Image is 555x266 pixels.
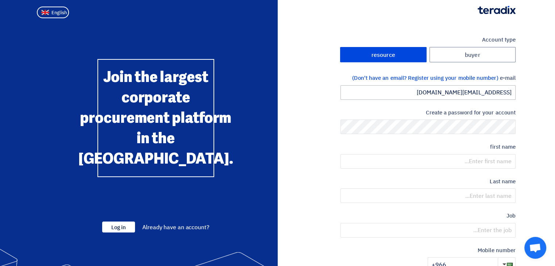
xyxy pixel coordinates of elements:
[490,143,516,151] font: first name
[37,7,69,18] button: English
[506,212,516,220] font: Job
[425,109,516,117] font: Create a password for your account
[478,246,516,254] font: Mobile number
[41,10,49,15] img: en-US.png
[465,50,480,59] font: buyer
[478,6,516,14] img: Teradix logo
[340,85,516,100] input: Enter your work email...
[482,36,516,44] font: Account type
[340,223,516,238] input: Enter the job...
[340,188,516,203] input: Enter last name...
[102,223,135,232] a: Log in
[352,74,498,82] font: (Don't have an email? Register using your mobile number)
[340,154,516,169] input: Enter first name...
[500,74,516,82] font: e-mail
[142,223,209,232] font: Already have an account?
[371,50,395,59] font: resource
[78,69,233,168] font: Join the largest corporate procurement platform in the [GEOGRAPHIC_DATA].
[490,177,516,185] font: Last name
[111,223,126,231] font: Log in
[524,237,546,259] a: Open chat
[51,9,67,16] font: English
